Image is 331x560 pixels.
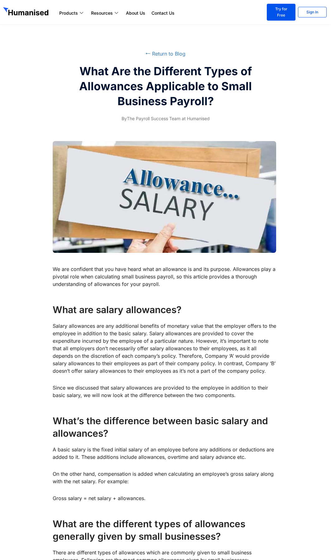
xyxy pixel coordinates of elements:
[53,470,278,485] p: On the other hand, compensation is added when calculating an employee’s gross salary along with t...
[53,494,278,502] p: Gross salary = net salary + allowances.
[146,51,185,57] a: ⭠ Return to Blog
[53,141,276,253] img: What Are the Different Types of Allowances Applicable to Small Business Payroll
[53,303,278,316] h4: What are salary allowances?
[53,446,278,461] p: A basic salary is the fixed initial salary of an employee before any additions or deductions are ...
[3,7,50,17] img: GetHumanised Logo
[53,384,278,399] p: Since we discussed that salary allowances are provided to the employee in addition to their basic...
[267,4,295,21] a: Try for Free
[122,116,127,121] span: By
[53,415,278,440] h4: What’s the difference between basic salary and allowances?
[298,7,327,17] a: Sign In
[53,265,278,288] p: We are confident that you have heard what an allowance is and its purpose. Allowances play a pivo...
[56,9,88,17] a: Products
[122,115,210,122] span: The Payroll Success Team at Humanised
[53,518,278,543] h4: What are the different types of allowances generally given by small businesses?
[53,322,278,375] p: Salary allowances are any additional benefits of monetary value that the employer offers to the e...
[88,9,123,17] a: Resources
[68,64,263,109] h2: What Are the Different Types of Allowances Applicable to Small Business Payroll?
[148,9,178,17] a: Contact Us
[123,9,148,17] a: About Us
